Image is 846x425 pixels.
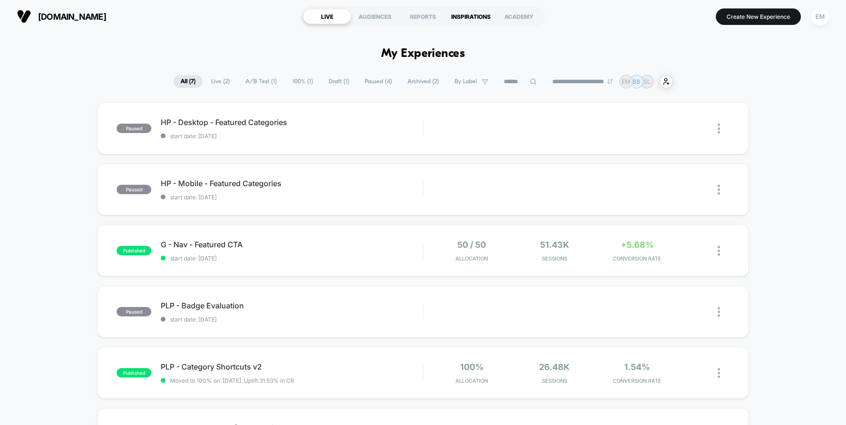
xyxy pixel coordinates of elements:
span: Moved to 100% on: [DATE] . Uplift: 31.53% in CR [170,377,294,384]
img: Visually logo [17,9,31,24]
span: Draft ( 1 ) [321,75,356,88]
button: EM [808,7,832,26]
span: +5.68% [621,240,654,250]
span: Allocation [455,378,488,384]
span: A/B Test ( 1 ) [238,75,284,88]
p: EM [622,78,630,85]
span: 100% ( 1 ) [285,75,320,88]
img: end [607,79,613,84]
span: Sessions [516,378,594,384]
p: BB [633,78,640,85]
span: paused [117,124,151,133]
button: Create New Experience [716,8,801,25]
span: HP - Desktop - Featured Categories [161,118,423,127]
span: Sessions [516,255,594,262]
h1: My Experiences [381,47,465,61]
div: LIVE [303,9,351,24]
span: start date: [DATE] [161,316,423,323]
span: start date: [DATE] [161,194,423,201]
div: REPORTS [399,9,447,24]
img: close [718,124,720,134]
span: 26.48k [539,362,570,372]
span: By Label [454,78,477,85]
div: ACADEMY [495,9,543,24]
span: published [117,246,151,255]
div: INSPIRATIONS [447,9,495,24]
span: CONVERSION RATE [598,255,676,262]
span: paused [117,307,151,316]
span: [DOMAIN_NAME] [38,12,106,22]
span: 100% [460,362,484,372]
span: All ( 7 ) [173,75,203,88]
span: PLP - Badge Evaluation [161,301,423,310]
span: 1.54% [624,362,650,372]
span: published [117,368,151,378]
span: Archived ( 2 ) [400,75,446,88]
span: Live ( 2 ) [204,75,237,88]
span: 50 / 50 [457,240,486,250]
span: 51.43k [540,240,569,250]
div: AUDIENCES [351,9,399,24]
span: start date: [DATE] [161,255,423,262]
img: close [718,368,720,378]
img: close [718,307,720,317]
span: PLP - Category Shortcuts v2 [161,362,423,371]
p: SL [643,78,650,85]
button: [DOMAIN_NAME] [14,9,109,24]
span: CONVERSION RATE [598,378,676,384]
span: paused [117,185,151,194]
img: close [718,246,720,256]
span: Allocation [455,255,488,262]
span: G - Nav - Featured CTA [161,240,423,249]
span: Paused ( 4 ) [358,75,399,88]
span: HP - Mobile - Featured Categories [161,179,423,188]
span: start date: [DATE] [161,133,423,140]
div: EM [811,8,829,26]
img: close [718,185,720,195]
